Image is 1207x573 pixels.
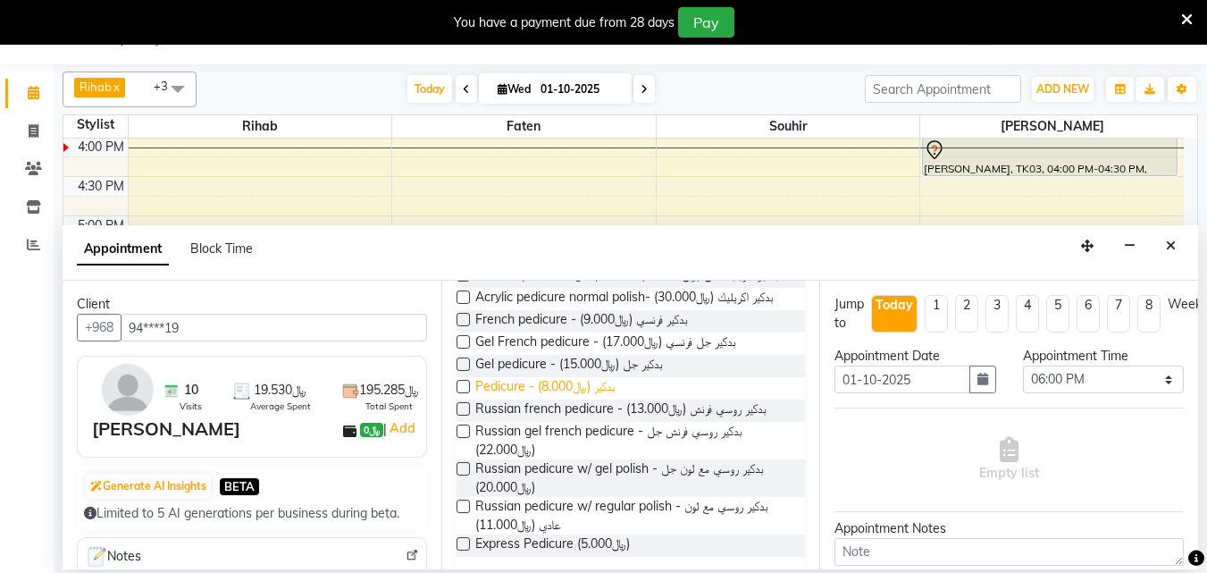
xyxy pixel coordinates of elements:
[365,400,413,413] span: Total Spent
[475,400,767,422] span: Russian french pedicure - بدكير روسي فرنش (﷼13.000)
[925,295,948,333] li: 1
[834,519,1184,538] div: Appointment Notes
[923,139,1177,175] div: [PERSON_NAME], TK03, 04:00 PM-04:30 PM, Pedicure - بدكير
[383,417,418,439] span: |
[112,80,120,94] a: x
[63,115,128,134] div: Stylist
[74,138,128,156] div: 4:00 PM
[360,423,383,437] span: ﷼0
[475,310,688,333] span: French pedicure - بدكير فرنسي (﷼9.000)
[1032,77,1094,102] button: ADD NEW
[77,295,427,314] div: Client
[475,422,792,459] span: Russian gel french pedicure - بدكير روسي فرنش جل (﷼22.000)
[184,381,198,400] span: 10
[475,288,774,310] span: Acrylic pedicure normal polish- بدكير اكريليك (﷼30.000)
[834,295,864,333] div: Jump to
[85,545,141,569] span: Notes
[475,535,630,557] span: Express Pedicure (﷼5.000)
[180,400,202,413] span: Visits
[1046,295,1069,333] li: 5
[1137,295,1161,333] li: 8
[387,417,418,439] a: Add
[154,79,181,93] span: +3
[475,377,616,400] span: Pedicure - بدكير (﷼8.000)
[535,76,624,103] input: 2025-10-01
[407,75,452,103] span: Today
[190,240,253,257] span: Block Time
[102,364,154,416] img: avatar
[475,355,663,377] span: Gel pedicure - بدكير جل (﷼15.000)
[920,115,1184,138] span: [PERSON_NAME]
[86,474,211,499] button: Generate AI Insights
[121,314,427,341] input: Search by Name/Mobile/Email/Code
[834,347,995,366] div: Appointment Date
[865,75,1021,103] input: Search Appointment
[979,437,1039,483] span: Empty list
[220,478,259,495] span: BETA
[475,497,792,535] span: Russian pedicure w/ regular polish - بدكير روسي مع لون عادي (﷼11.000)
[359,381,419,400] span: ﷼195.285
[77,233,169,265] span: Appointment
[77,314,122,341] button: +968
[74,216,128,235] div: 5:00 PM
[985,295,1009,333] li: 3
[657,115,920,138] span: Souhir
[80,80,112,94] span: Rihab
[84,504,420,523] div: Limited to 5 AI generations per business during beta.
[1077,295,1100,333] li: 6
[254,381,306,400] span: ﷼19.530
[74,177,128,196] div: 4:30 PM
[1016,295,1039,333] li: 4
[1158,232,1184,260] button: Close
[834,366,969,393] input: yyyy-mm-dd
[250,400,311,413] span: Average Spent
[493,82,535,96] span: Wed
[454,13,675,32] div: You have a payment due from 28 days
[1107,295,1130,333] li: 7
[955,295,978,333] li: 2
[129,115,392,138] span: Rihab
[1036,82,1089,96] span: ADD NEW
[475,459,792,497] span: Russian pedicure w/ gel polish - بدكير روسي مع لون جل (﷼20.000)
[876,296,913,315] div: Today
[678,7,734,38] button: Pay
[475,333,736,355] span: Gel French pedicure - بدكير جل فرنسي (﷼17.000)
[1023,347,1184,366] div: Appointment Time
[392,115,656,138] span: Faten
[92,416,240,442] div: [PERSON_NAME]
